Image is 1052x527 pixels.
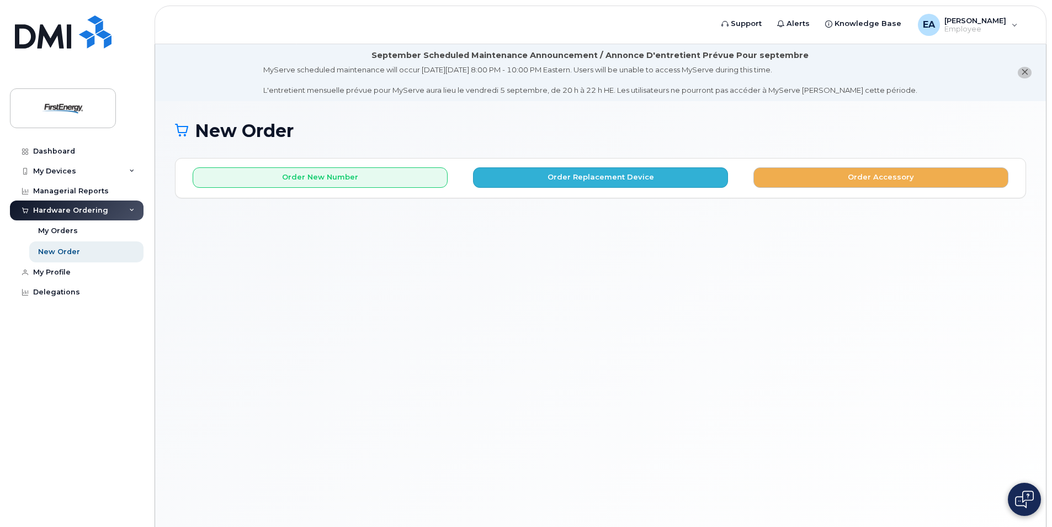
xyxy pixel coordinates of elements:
h1: New Order [175,121,1026,140]
div: September Scheduled Maintenance Announcement / Annonce D'entretient Prévue Pour septembre [371,50,809,61]
button: Order Accessory [753,167,1008,188]
div: MyServe scheduled maintenance will occur [DATE][DATE] 8:00 PM - 10:00 PM Eastern. Users will be u... [263,65,917,96]
button: close notification [1018,67,1032,78]
img: Open chat [1015,491,1034,508]
button: Order New Number [193,167,448,188]
button: Order Replacement Device [473,167,728,188]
